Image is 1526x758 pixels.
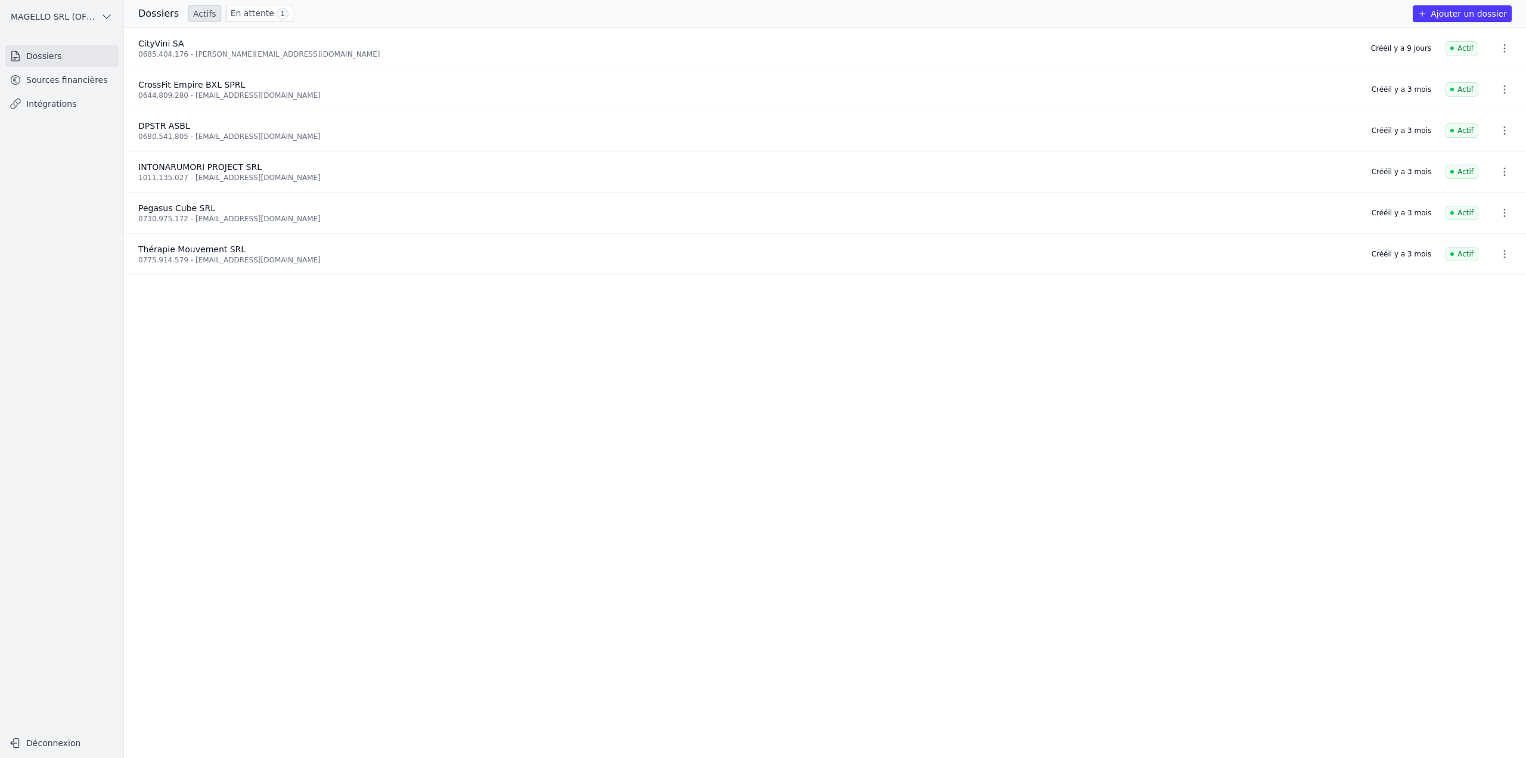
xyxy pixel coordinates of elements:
[1372,167,1431,177] div: Créé il y a 3 mois
[1446,206,1478,220] span: Actif
[1372,126,1431,135] div: Créé il y a 3 mois
[5,734,119,753] button: Déconnexion
[5,93,119,115] a: Intégrations
[138,203,215,213] span: Pegasus Cube SRL
[277,8,289,20] span: 1
[138,132,1357,141] div: 0680.541.805 - [EMAIL_ADDRESS][DOMAIN_NAME]
[138,49,1357,59] div: 0685.404.176 - [PERSON_NAME][EMAIL_ADDRESS][DOMAIN_NAME]
[138,255,1357,265] div: 0775.914.579 - [EMAIL_ADDRESS][DOMAIN_NAME]
[138,121,190,131] span: DPSTR ASBL
[138,173,1357,182] div: 1011.135.027 - [EMAIL_ADDRESS][DOMAIN_NAME]
[1372,249,1431,259] div: Créé il y a 3 mois
[226,5,293,22] a: En attente 1
[1371,44,1431,53] div: Créé il y a 9 jours
[1446,247,1478,261] span: Actif
[1446,123,1478,138] span: Actif
[1446,82,1478,97] span: Actif
[1372,85,1431,94] div: Créé il y a 3 mois
[138,162,262,172] span: INTONARUMORI PROJECT SRL
[11,11,96,23] span: MAGELLO SRL (OFFICIEL)
[188,5,221,22] a: Actifs
[138,214,1357,224] div: 0730.975.172 - [EMAIL_ADDRESS][DOMAIN_NAME]
[1413,5,1512,22] button: Ajouter un dossier
[138,91,1357,100] div: 0644.809.280 - [EMAIL_ADDRESS][DOMAIN_NAME]
[1372,208,1431,218] div: Créé il y a 3 mois
[1446,165,1478,179] span: Actif
[138,39,184,48] span: CityVini SA
[138,7,179,21] h3: Dossiers
[5,45,119,67] a: Dossiers
[5,69,119,91] a: Sources financières
[138,245,246,254] span: Thérapie Mouvement SRL
[138,80,245,89] span: CrossFit Empire BXL SPRL
[1446,41,1478,55] span: Actif
[5,7,119,26] button: MAGELLO SRL (OFFICIEL)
